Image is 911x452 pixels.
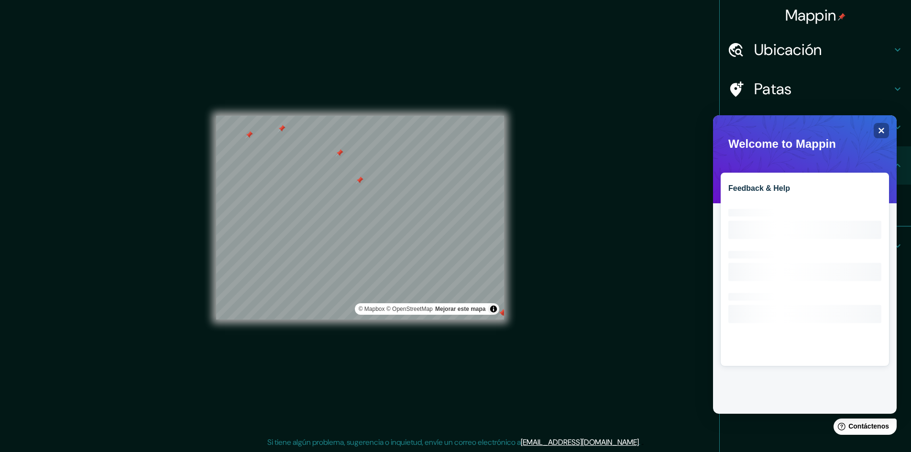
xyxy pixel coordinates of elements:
iframe: Lanzador de widgets de ayuda [826,415,900,441]
a: [EMAIL_ADDRESS][DOMAIN_NAME] [521,437,639,447]
a: Mapbox [359,306,385,312]
img: pin-icon.png [838,13,845,21]
font: Mejorar este mapa [435,306,485,312]
font: © Mapbox [359,306,385,312]
font: © OpenStreetMap [386,306,433,312]
canvas: Mapa [216,116,504,320]
button: Activar o desactivar atribución [488,303,499,315]
font: . [642,437,644,447]
font: Si tiene algún problema, sugerencia o inquietud, envíe un correo electrónico a [267,437,521,447]
font: . [639,437,640,447]
font: . [640,437,642,447]
a: Comentarios sobre el mapa [435,306,485,312]
div: Patas [720,70,911,108]
font: Ubicación [754,40,822,60]
font: Mappin [785,5,836,25]
a: Mapa de OpenStreet [386,306,433,312]
div: Ubicación [720,31,911,69]
font: Patas [754,79,792,99]
iframe: Help widget [713,115,897,414]
div: Estilo [720,108,911,146]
